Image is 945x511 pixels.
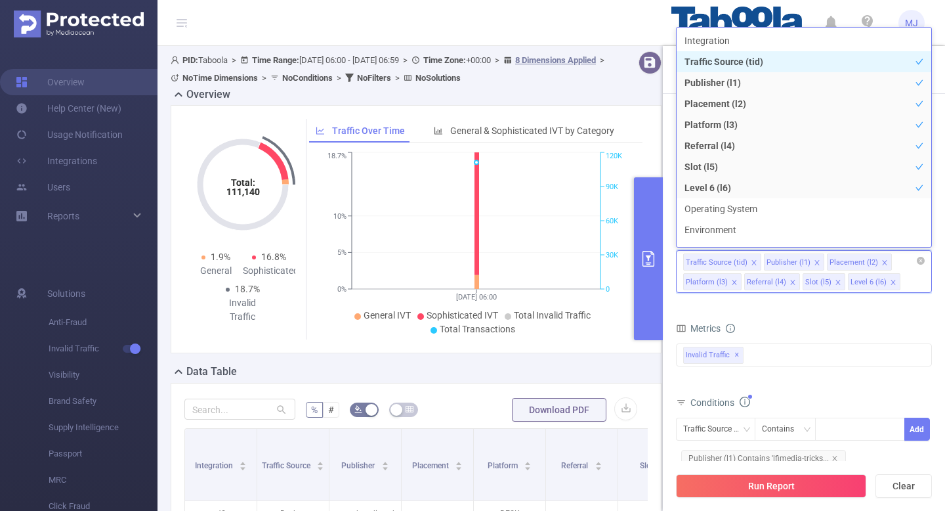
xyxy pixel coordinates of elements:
[606,152,622,161] tspan: 120K
[16,122,123,148] a: Usage Notification
[640,461,656,470] span: Slot
[16,174,70,200] a: Users
[354,405,362,413] i: icon: bg-colors
[364,310,411,321] span: General IVT
[415,73,461,83] b: No Solutions
[190,264,243,278] div: General
[789,279,796,287] i: icon: close
[677,114,931,135] li: Platform (l3)
[751,259,757,267] i: icon: close
[434,126,443,135] i: icon: bar-chart
[341,461,377,470] span: Publisher
[316,126,325,135] i: icon: line-chart
[740,397,750,407] i: icon: info-circle
[677,51,931,72] li: Traffic Source (tid)
[524,460,532,468] div: Sort
[677,135,931,156] li: Referral (l4)
[49,467,157,493] span: MRC
[186,87,230,102] h2: Overview
[182,73,258,83] b: No Time Dimensions
[677,72,931,93] li: Publisher (l1)
[677,177,931,198] li: Level 6 (l6)
[850,274,887,291] div: Level 6 (l6)
[677,30,931,51] li: Integration
[747,274,786,291] div: Referral (l4)
[734,347,740,363] span: ✕
[182,55,198,65] b: PID:
[561,461,590,470] span: Referral
[49,441,157,467] span: Passport
[514,310,591,321] span: Total Invalid Traffic
[726,324,735,333] i: icon: info-circle
[239,460,247,468] div: Sort
[327,152,346,161] tspan: 18.7%
[328,405,334,415] span: #
[333,73,345,83] span: >
[381,460,388,464] i: icon: caret-up
[743,426,751,435] i: icon: down
[491,55,503,65] span: >
[606,183,618,191] tspan: 90K
[455,460,463,468] div: Sort
[488,461,520,470] span: Platform
[282,73,333,83] b: No Conditions
[681,450,846,467] span: Publisher (l1) Contains 'lfimedia-tricks...
[14,11,144,37] img: Protected Media
[381,465,388,469] i: icon: caret-down
[357,73,391,83] b: No Filters
[391,73,404,83] span: >
[915,37,923,45] i: icon: check
[917,257,925,265] i: icon: close-circle
[803,426,811,435] i: icon: down
[524,465,532,469] i: icon: caret-down
[240,465,247,469] i: icon: caret-down
[805,274,831,291] div: Slot (l5)
[311,405,318,415] span: %
[595,460,602,468] div: Sort
[915,142,923,150] i: icon: check
[915,163,923,171] i: icon: check
[230,177,255,188] tspan: Total:
[381,460,389,468] div: Sort
[606,217,618,225] tspan: 60K
[252,55,299,65] b: Time Range:
[16,69,85,95] a: Overview
[456,293,497,301] tspan: [DATE] 06:00
[683,254,761,271] li: Traffic Source (tid)
[515,55,596,65] u: 8 Dimensions Applied
[337,249,346,257] tspan: 5%
[915,226,923,234] i: icon: check
[47,203,79,229] a: Reports
[243,264,296,278] div: Sophisticated
[831,455,838,462] i: icon: close
[606,251,618,259] tspan: 30K
[262,461,312,470] span: Traffic Source
[764,254,824,271] li: Publisher (l1)
[676,474,866,498] button: Run Report
[195,461,235,470] span: Integration
[316,460,324,468] div: Sort
[677,156,931,177] li: Slot (l5)
[915,58,923,66] i: icon: check
[399,55,411,65] span: >
[803,273,845,290] li: Slot (l5)
[337,285,346,294] tspan: 0%
[606,285,610,294] tspan: 0
[171,56,182,64] i: icon: user
[595,460,602,464] i: icon: caret-up
[881,259,888,267] i: icon: close
[412,461,451,470] span: Placement
[827,254,892,271] li: Placement (l2)
[766,254,810,271] div: Publisher (l1)
[686,274,728,291] div: Platform (l3)
[423,55,466,65] b: Time Zone:
[427,310,498,321] span: Sophisticated IVT
[171,55,608,83] span: Taboola [DATE] 06:00 - [DATE] 06:59 +00:00
[744,273,800,290] li: Referral (l4)
[49,336,157,362] span: Invalid Traffic
[49,388,157,414] span: Brand Safety
[690,397,750,408] span: Conditions
[829,254,878,271] div: Placement (l2)
[595,465,602,469] i: icon: caret-down
[49,362,157,388] span: Visibility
